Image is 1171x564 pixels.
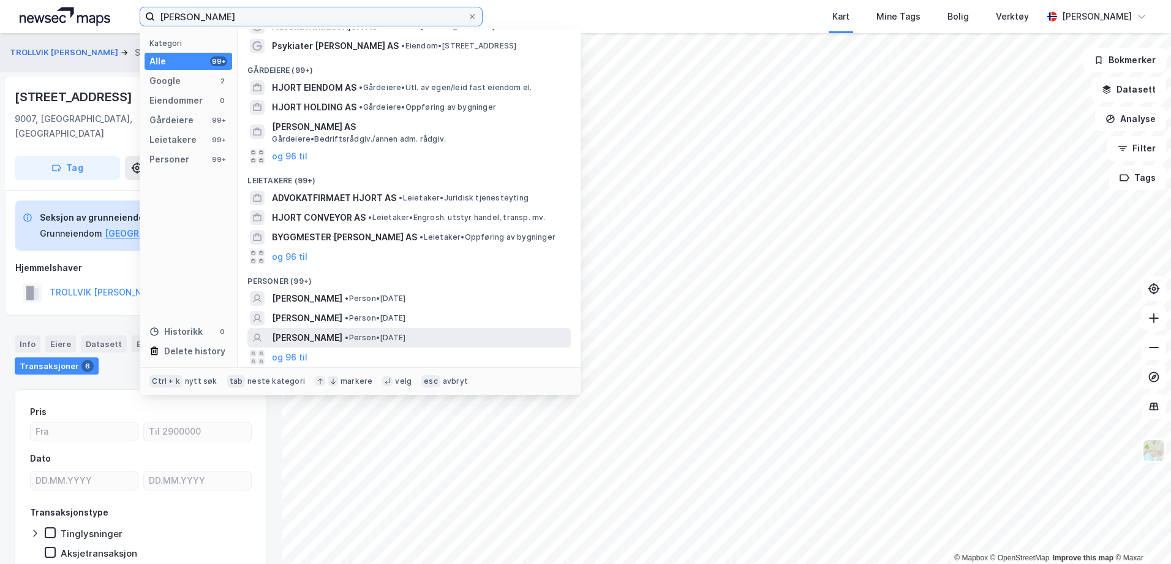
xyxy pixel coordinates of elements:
[272,291,342,306] span: [PERSON_NAME]
[272,210,366,225] span: HJORT CONVEYOR AS
[40,226,102,241] div: Grunneiendom
[238,267,581,289] div: Personer (99+)
[399,193,402,202] span: •
[217,76,227,86] div: 2
[345,313,405,323] span: Person • [DATE]
[15,87,135,107] div: [STREET_ADDRESS]
[272,134,446,144] span: Gårdeiere • Bedriftsrådgiv./annen adm. rådgiv.
[272,149,307,164] button: og 96 til
[81,360,94,372] div: 6
[272,39,399,53] span: Psykiater [PERSON_NAME] AS
[144,422,251,441] input: Til 2900000
[345,294,348,303] span: •
[272,330,342,345] span: [PERSON_NAME]
[345,294,405,303] span: Person • [DATE]
[359,102,363,112] span: •
[149,39,232,48] div: Kategori
[420,232,423,242] span: •
[155,7,467,26] input: Søk på adresse, matrikkel, gårdeiere, leietakere eller personer
[832,9,849,24] div: Kart
[149,375,183,387] div: Ctrl + k
[15,357,99,375] div: Transaksjoner
[1142,439,1165,462] img: Z
[996,9,1029,24] div: Verktøy
[15,335,40,352] div: Info
[144,471,251,490] input: DD.MM.YYYY
[15,112,161,141] div: 9007, [GEOGRAPHIC_DATA], [GEOGRAPHIC_DATA]
[341,376,372,386] div: markere
[10,47,121,59] button: TROLLVIK [PERSON_NAME]
[238,56,581,78] div: Gårdeiere (99+)
[217,327,227,337] div: 0
[149,113,194,128] div: Gårdeiere
[345,333,405,343] span: Person • [DATE]
[61,528,122,539] div: Tinglysninger
[395,376,412,386] div: velg
[272,191,396,205] span: ADVOKATFIRMAET HJORT AS
[217,96,227,105] div: 0
[15,261,266,275] div: Hjemmelshaver
[368,213,372,222] span: •
[247,376,305,386] div: neste kategori
[210,135,227,145] div: 99+
[272,100,356,115] span: HJORT HOLDING AS
[149,152,189,167] div: Personer
[210,56,227,66] div: 99+
[149,132,197,147] div: Leietakere
[164,344,225,359] div: Delete history
[238,166,581,188] div: Leietakere (99+)
[421,375,440,387] div: esc
[149,74,181,88] div: Google
[1062,9,1132,24] div: [PERSON_NAME]
[359,102,496,112] span: Gårdeiere • Oppføring av bygninger
[947,9,969,24] div: Bolig
[61,547,137,559] div: Aksjetransaksjon
[272,250,307,264] button: og 96 til
[401,41,405,50] span: •
[443,376,468,386] div: avbryt
[272,350,307,365] button: og 96 til
[272,230,417,245] span: BYGGMESTER [PERSON_NAME] AS
[345,333,348,342] span: •
[31,422,138,441] input: Fra
[132,335,177,352] div: Bygg
[1095,107,1166,131] button: Analyse
[210,154,227,164] div: 99+
[185,376,217,386] div: nytt søk
[1110,505,1171,564] iframe: Chat Widget
[227,375,246,387] div: tab
[210,115,227,125] div: 99+
[81,335,127,352] div: Datasett
[399,193,529,203] span: Leietaker • Juridisk tjenesteyting
[420,232,555,242] span: Leietaker • Oppføring av bygninger
[30,451,51,466] div: Dato
[954,554,988,562] a: Mapbox
[272,120,566,134] span: [PERSON_NAME] AS
[380,21,383,31] span: •
[149,54,166,69] div: Alle
[990,554,1050,562] a: OpenStreetMap
[345,313,348,322] span: •
[1091,77,1166,102] button: Datasett
[359,83,532,93] span: Gårdeiere • Utl. av egen/leid fast eiendom el.
[31,471,138,490] input: DD.MM.YYYY
[135,45,168,60] div: Seksjon
[1109,166,1166,190] button: Tags
[272,311,342,326] span: [PERSON_NAME]
[149,93,203,108] div: Eiendommer
[105,226,238,241] button: [GEOGRAPHIC_DATA], 200/798
[15,156,120,180] button: Tag
[45,335,76,352] div: Eiere
[272,80,356,95] span: HJORT EIENDOM AS
[1110,505,1171,564] div: Kontrollprogram for chat
[368,213,545,223] span: Leietaker • Engrosh. utstyr handel, transp. mv.
[401,41,516,51] span: Eiendom • [STREET_ADDRESS]
[149,324,203,339] div: Historikk
[359,83,363,92] span: •
[30,505,108,520] div: Transaksjonstype
[1107,136,1166,161] button: Filter
[30,405,47,419] div: Pris
[20,7,110,26] img: logo.a4113a55bc3d86da70a041830d287a7e.svg
[40,210,238,225] div: Seksjon av grunneiendom
[876,9,921,24] div: Mine Tags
